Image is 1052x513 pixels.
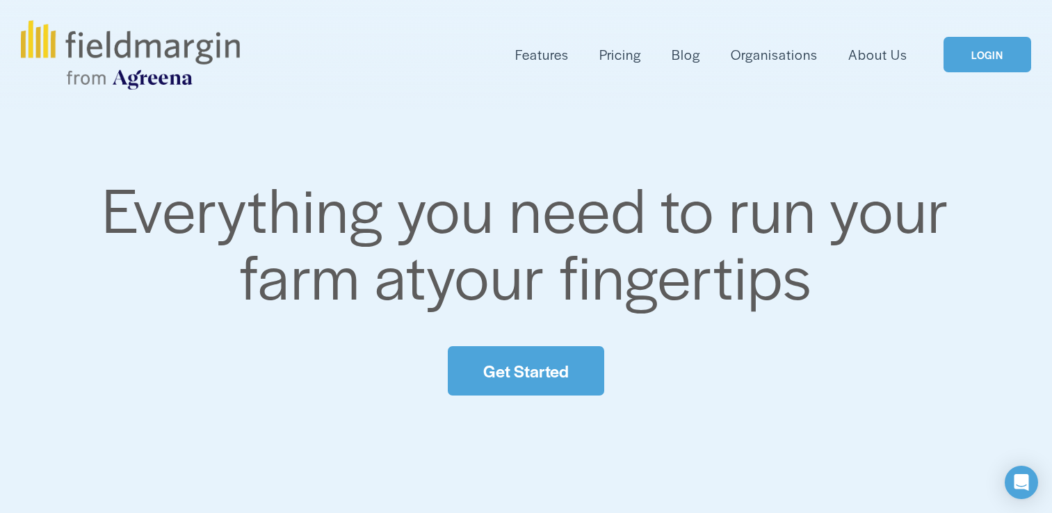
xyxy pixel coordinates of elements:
[672,43,700,66] a: Blog
[731,43,818,66] a: Organisations
[448,346,604,396] a: Get Started
[426,231,812,318] span: your fingertips
[1005,466,1038,499] div: Open Intercom Messenger
[848,43,907,66] a: About Us
[515,44,569,65] span: Features
[515,43,569,66] a: folder dropdown
[944,37,1031,72] a: LOGIN
[599,43,641,66] a: Pricing
[21,20,239,90] img: fieldmargin.com
[102,164,964,318] span: Everything you need to run your farm at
